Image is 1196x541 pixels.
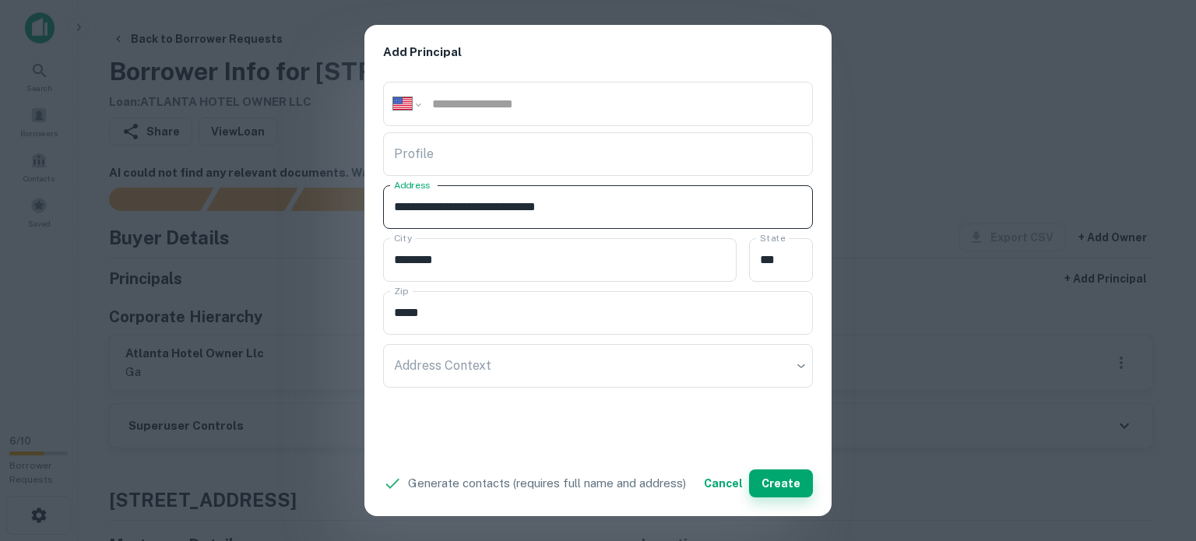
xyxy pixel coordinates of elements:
[394,178,430,191] label: Address
[394,231,412,244] label: City
[408,474,686,493] p: Generate contacts (requires full name and address)
[364,25,832,80] h2: Add Principal
[394,284,408,297] label: Zip
[383,344,813,388] div: ​
[760,231,785,244] label: State
[749,469,813,497] button: Create
[1118,416,1196,491] iframe: Chat Widget
[698,469,749,497] button: Cancel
